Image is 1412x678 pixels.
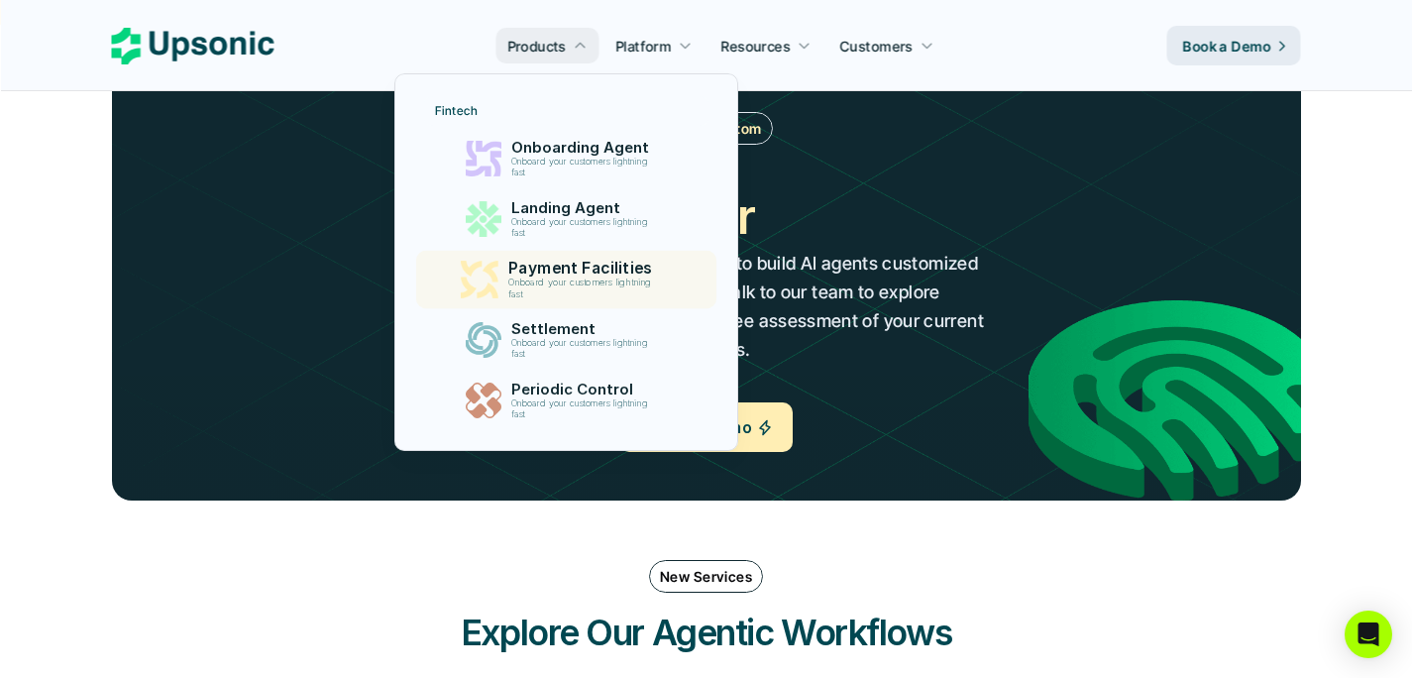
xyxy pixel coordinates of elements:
p: Book a Demo [1183,36,1271,56]
p: Landing Agent [511,199,658,217]
p: Fintech [435,104,478,118]
h3: Explore Our Agentic Workflows [409,608,1004,657]
h2: Tailored to your [425,183,753,250]
p: Onboard your customers lightning fast [511,338,656,360]
p: Customers [840,36,914,56]
a: Book a Demo [1167,26,1301,65]
div: Open Intercom Messenger [1345,611,1392,658]
p: Onboarding Agent [511,139,658,157]
p: Onboard your customers lightning fast [511,217,656,239]
p: Platform [615,36,671,56]
a: Payment FacilitiesOnboard your customers lightning fast [416,251,716,309]
p: Resources [721,36,791,56]
p: Onboard your customers lightning fast [511,157,656,178]
p: Settlement [511,320,658,338]
a: SettlementOnboard your customers lightning fast [423,312,709,368]
p: Onboard your customers lightning fast [511,398,656,420]
p: New Services [660,566,752,587]
a: Periodic ControlOnboard your customers lightning fast [423,373,709,428]
p: Periodic Control [511,381,658,398]
p: Products [507,36,566,56]
a: Landing AgentOnboard your customers lightning fast [423,191,709,247]
a: Products [495,28,598,63]
p: Payment Facilities [508,259,662,278]
a: Onboarding AgentOnboard your customers lightning fast [423,131,709,186]
p: Onboard your customers lightning fast [508,278,660,300]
